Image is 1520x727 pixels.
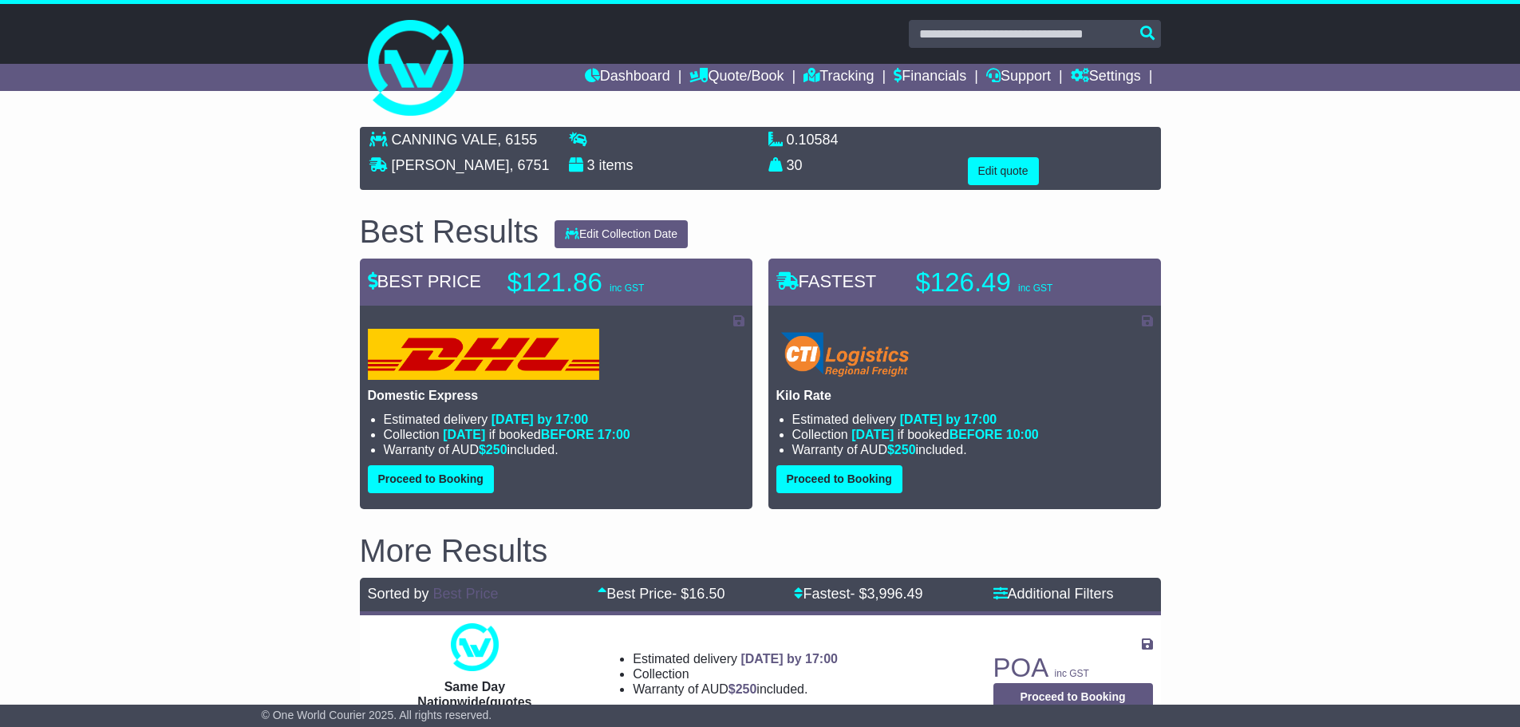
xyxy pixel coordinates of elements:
button: Edit Collection Date [555,220,688,248]
li: Collection [792,427,1153,442]
span: $ [479,443,507,456]
p: Kilo Rate [776,388,1153,403]
span: 250 [736,682,757,696]
span: 3 [587,157,595,173]
span: FASTEST [776,271,877,291]
div: Best Results [352,214,547,249]
a: Tracking [803,64,874,91]
span: inc GST [610,283,644,294]
span: [PERSON_NAME] [392,157,510,173]
button: Proceed to Booking [368,465,494,493]
span: [DATE] by 17:00 [900,413,997,426]
span: items [599,157,634,173]
span: [DATE] [851,428,894,441]
span: 250 [486,443,507,456]
span: [DATE] [443,428,485,441]
span: BEFORE [541,428,594,441]
span: [DATE] by 17:00 [492,413,589,426]
span: CANNING VALE [392,132,498,148]
span: Sorted by [368,586,429,602]
span: inc GST [1018,283,1052,294]
button: Edit quote [968,157,1039,185]
span: Same Day Nationwide(quotes take 0.5-1 hour) [417,680,531,724]
a: Best Price [433,586,499,602]
a: Quote/Book [689,64,784,91]
button: Proceed to Booking [776,465,902,493]
li: Collection [633,666,838,682]
span: if booked [851,428,1038,441]
span: 30 [787,157,803,173]
a: Best Price- $16.50 [598,586,724,602]
p: Domestic Express [368,388,744,403]
span: - $ [851,586,923,602]
li: Warranty of AUD included. [792,442,1153,457]
p: POA [993,652,1153,684]
span: 0.10584 [787,132,839,148]
span: $ [887,443,916,456]
span: if booked [443,428,630,441]
img: CTI Logistics Regional Freight: Kilo Rate [776,329,914,380]
span: , 6155 [497,132,537,148]
span: 17:00 [598,428,630,441]
span: BEST PRICE [368,271,481,291]
a: Dashboard [585,64,670,91]
a: Support [986,64,1051,91]
li: Estimated delivery [384,412,744,427]
li: Collection [384,427,744,442]
a: Financials [894,64,966,91]
span: © One World Courier 2025. All rights reserved. [262,709,492,721]
li: Warranty of AUD included. [384,442,744,457]
img: One World Courier: Same Day Nationwide(quotes take 0.5-1 hour) [451,623,499,671]
span: 16.50 [689,586,724,602]
button: Proceed to Booking [993,683,1153,711]
span: 3,996.49 [867,586,923,602]
a: Additional Filters [993,586,1114,602]
p: $121.86 [507,267,707,298]
p: $126.49 [916,267,1115,298]
h2: More Results [360,533,1161,568]
span: $ [728,682,757,696]
a: Settings [1071,64,1141,91]
a: Fastest- $3,996.49 [794,586,922,602]
span: - $ [672,586,724,602]
img: DHL: Domestic Express [368,329,599,380]
span: 250 [894,443,916,456]
li: Estimated delivery [792,412,1153,427]
span: 10:00 [1006,428,1039,441]
span: BEFORE [950,428,1003,441]
span: inc GST [1055,668,1089,679]
span: [DATE] by 17:00 [740,652,838,666]
li: Warranty of AUD included. [633,682,838,697]
span: , 6751 [510,157,550,173]
li: Estimated delivery [633,651,838,666]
